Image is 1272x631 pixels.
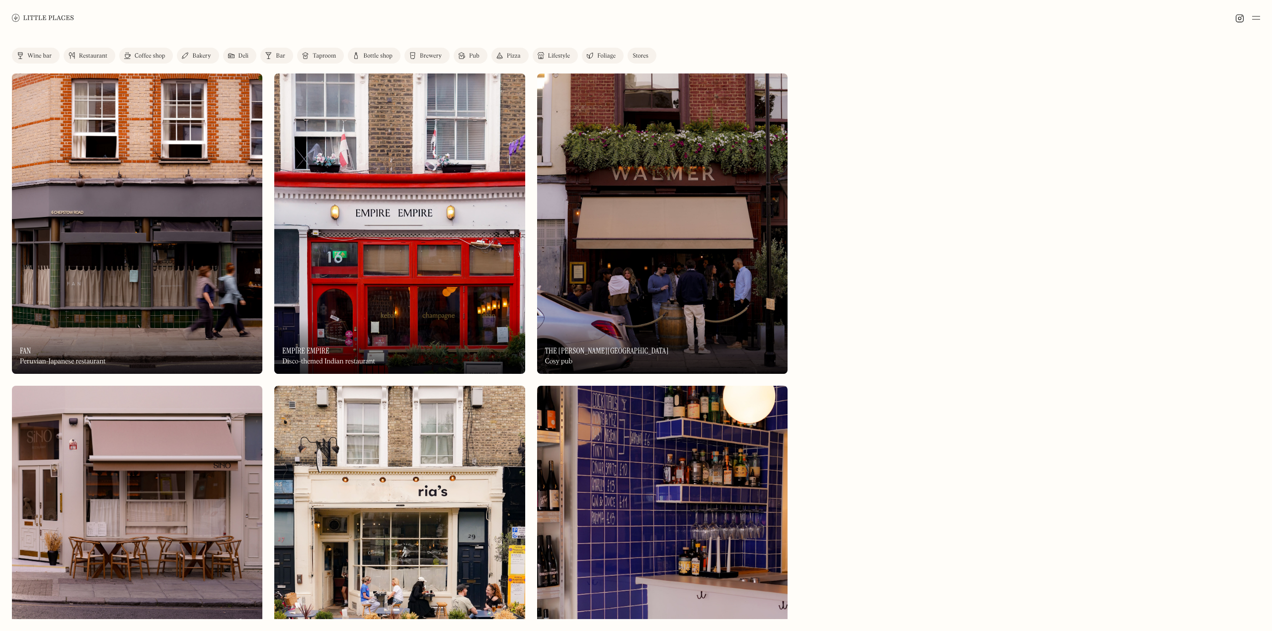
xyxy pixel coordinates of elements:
[469,53,479,59] div: Pub
[12,73,262,374] a: FanFanFanPeruvian-Japanese restaurant
[545,346,669,355] h3: The [PERSON_NAME][GEOGRAPHIC_DATA]
[633,53,648,59] div: Stores
[20,357,106,366] div: Peruvian-Japanese restaurant
[491,48,529,64] a: Pizza
[20,346,31,355] h3: Fan
[404,48,450,64] a: Brewery
[223,48,257,64] a: Deli
[420,53,442,59] div: Brewery
[297,48,344,64] a: Taproom
[628,48,656,64] a: Stores
[79,53,107,59] div: Restaurant
[192,53,211,59] div: Bakery
[12,48,60,64] a: Wine bar
[177,48,219,64] a: Bakery
[537,73,788,374] img: The Walmer Castle
[348,48,400,64] a: Bottle shop
[548,53,570,59] div: Lifestyle
[260,48,293,64] a: Bar
[64,48,115,64] a: Restaurant
[276,53,285,59] div: Bar
[282,357,375,366] div: Disco-themed Indian restaurant
[363,53,393,59] div: Bottle shop
[545,357,572,366] div: Cosy pub
[238,53,249,59] div: Deli
[282,346,329,355] h3: Empire Empire
[135,53,165,59] div: Coffee shop
[12,73,262,374] img: Fan
[313,53,336,59] div: Taproom
[454,48,487,64] a: Pub
[27,53,52,59] div: Wine bar
[597,53,616,59] div: Foliage
[119,48,173,64] a: Coffee shop
[274,73,525,374] a: Empire EmpireEmpire EmpireEmpire EmpireDisco-themed Indian restaurant
[533,48,578,64] a: Lifestyle
[507,53,521,59] div: Pizza
[582,48,624,64] a: Foliage
[537,73,788,374] a: The Walmer CastleThe Walmer CastleThe [PERSON_NAME][GEOGRAPHIC_DATA]Cosy pub
[274,73,525,374] img: Empire Empire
